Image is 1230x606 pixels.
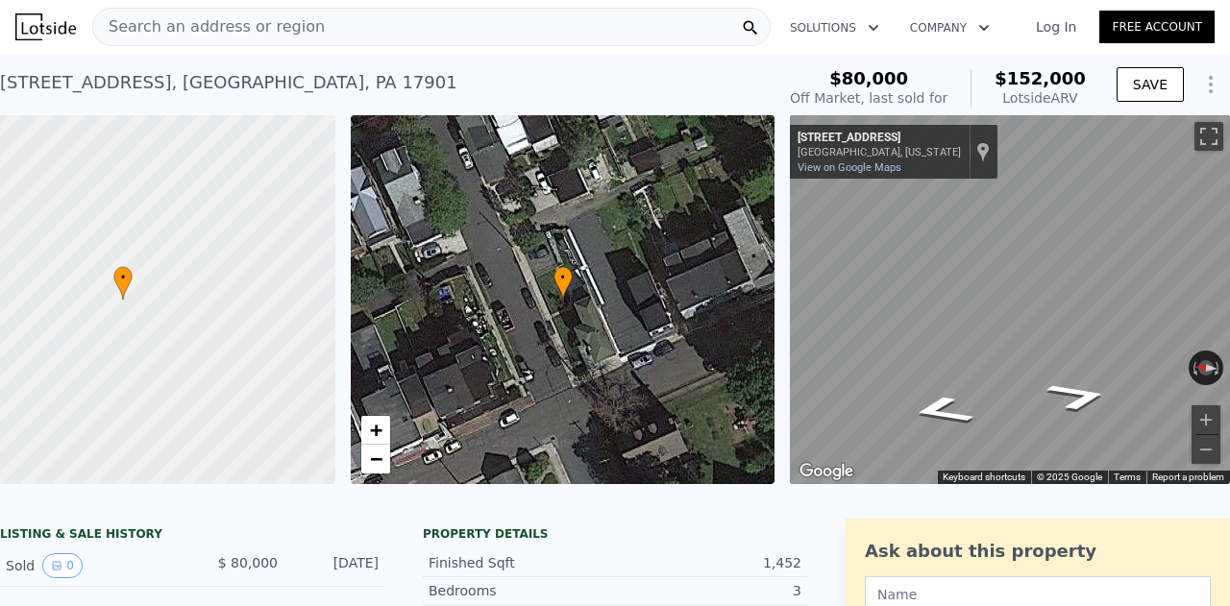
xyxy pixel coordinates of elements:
div: [DATE] [293,553,379,578]
button: SAVE [1117,67,1184,102]
a: Zoom in [361,416,390,445]
span: − [369,447,381,471]
a: Report a problem [1152,472,1224,482]
path: Go Northwest, N 15th St [882,389,1000,432]
img: Lotside [15,13,76,40]
div: Off Market, last sold for [790,88,947,108]
a: Log In [1013,17,1099,36]
path: Go Southeast, N 15th St [1020,375,1138,418]
button: Reset the view [1188,359,1223,376]
button: Zoom in [1192,405,1220,434]
img: Google [795,459,858,484]
div: 3 [615,581,801,600]
span: Search an address or region [93,15,325,38]
span: $152,000 [995,68,1086,88]
div: Map [790,115,1230,484]
a: View on Google Maps [798,161,901,174]
div: • [553,266,573,300]
a: Zoom out [361,445,390,473]
span: $80,000 [829,68,908,88]
div: Bedrooms [429,581,615,600]
a: Terms [1114,472,1141,482]
button: Zoom out [1192,435,1220,464]
span: © 2025 Google [1037,472,1102,482]
button: View historical data [42,553,83,578]
button: Rotate clockwise [1213,351,1223,385]
button: Company [895,11,1005,45]
span: $ 80,000 [218,555,278,570]
div: 1,452 [615,553,801,572]
div: Lotside ARV [995,88,1086,108]
div: Sold [6,553,177,578]
button: Solutions [775,11,895,45]
button: Toggle fullscreen view [1194,122,1223,151]
div: [GEOGRAPHIC_DATA], [US_STATE] [798,146,961,158]
div: Ask about this property [865,538,1211,565]
button: Keyboard shortcuts [943,471,1025,484]
a: Open this area in Google Maps (opens a new window) [795,459,858,484]
span: • [113,269,133,286]
span: + [369,418,381,442]
div: Property details [423,526,807,542]
span: • [553,269,573,286]
div: [STREET_ADDRESS] [798,131,961,146]
div: • [113,266,133,300]
a: Show location on map [976,141,990,162]
button: Show Options [1192,65,1230,104]
div: Finished Sqft [429,553,615,572]
div: Street View [790,115,1230,484]
button: Rotate counterclockwise [1189,351,1199,385]
a: Free Account [1099,11,1215,43]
